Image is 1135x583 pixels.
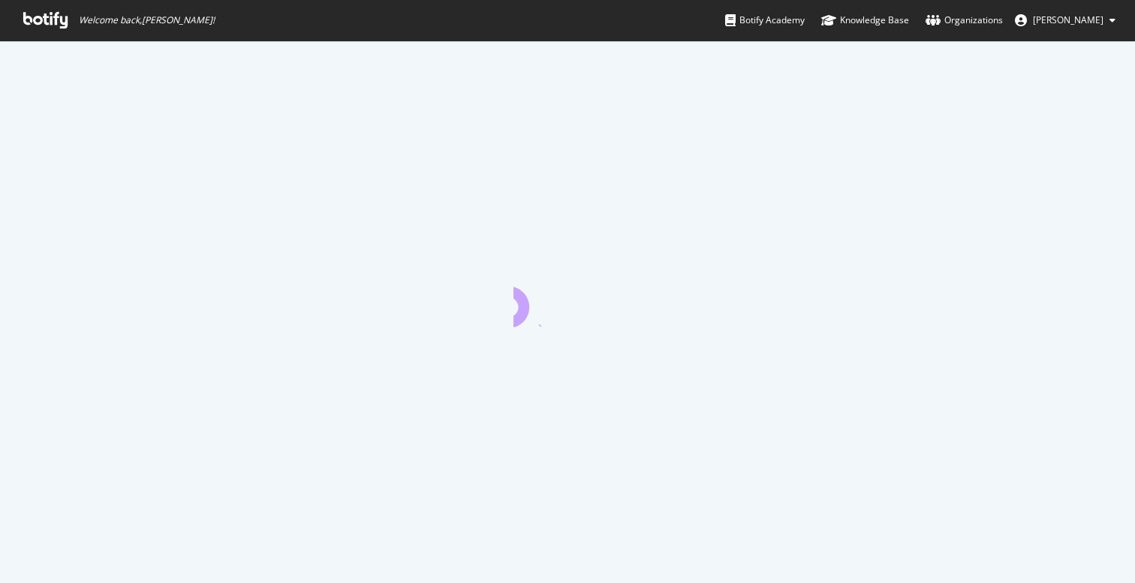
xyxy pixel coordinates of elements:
[821,13,909,28] div: Knowledge Base
[725,13,805,28] div: Botify Academy
[79,14,215,26] span: Welcome back, [PERSON_NAME] !
[926,13,1003,28] div: Organizations
[513,273,622,327] div: animation
[1003,8,1127,32] button: [PERSON_NAME]
[1033,14,1103,26] span: John McLendon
